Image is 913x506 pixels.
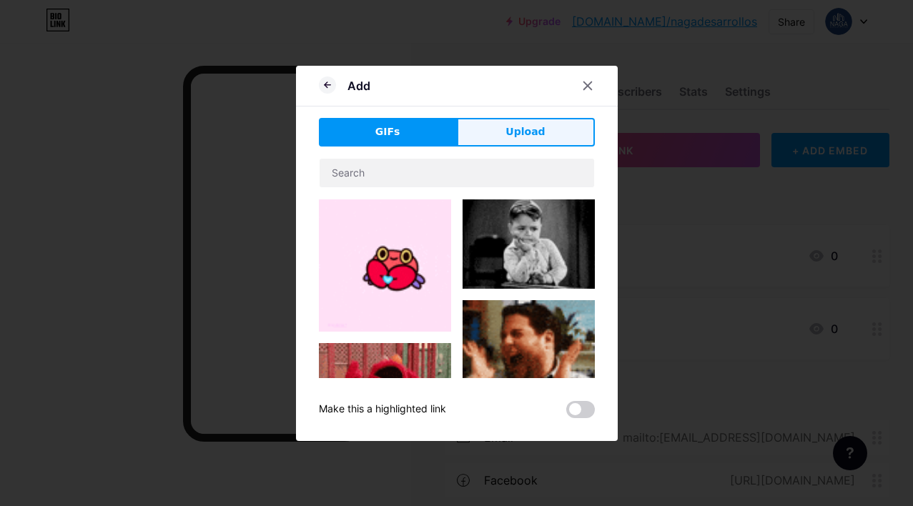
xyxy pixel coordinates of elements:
input: Search [320,159,594,187]
button: GIFs [319,118,457,147]
span: Upload [505,124,545,139]
span: GIFs [375,124,400,139]
div: Make this a highlighted link [319,401,446,418]
div: Add [347,77,370,94]
button: Upload [457,118,595,147]
img: Gihpy [463,300,595,470]
img: Gihpy [319,343,451,444]
img: Gihpy [319,199,451,332]
img: Gihpy [463,199,595,289]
